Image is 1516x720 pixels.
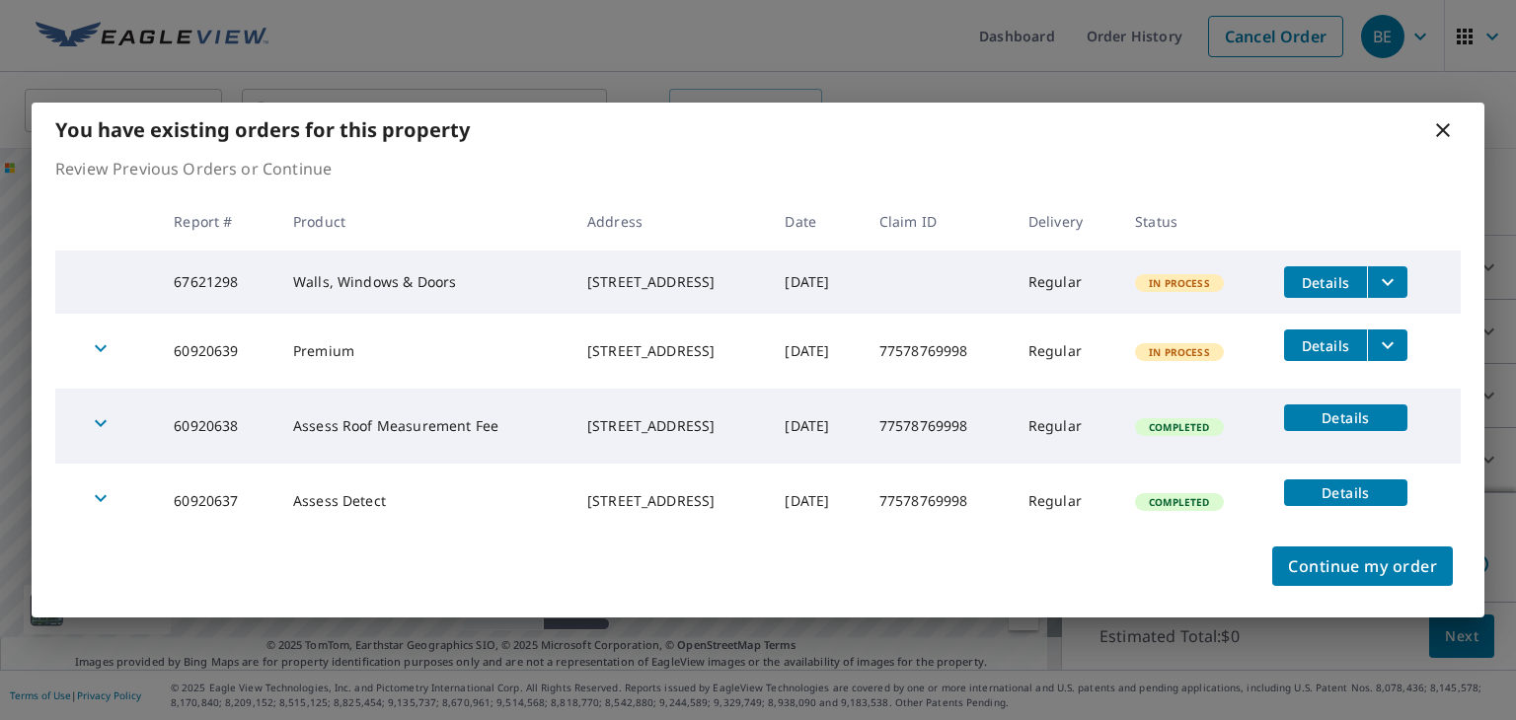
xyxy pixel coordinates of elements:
[277,314,571,389] td: Premium
[1288,552,1437,580] span: Continue my order
[587,491,753,511] div: [STREET_ADDRESS]
[864,389,1013,464] td: 77578769998
[587,341,753,361] div: [STREET_ADDRESS]
[1137,495,1221,509] span: Completed
[1137,276,1222,290] span: In Process
[769,389,863,464] td: [DATE]
[1272,546,1453,586] button: Continue my order
[1367,266,1407,298] button: filesDropdownBtn-67621298
[55,116,470,143] b: You have existing orders for this property
[158,464,277,539] td: 60920637
[769,251,863,314] td: [DATE]
[1296,483,1396,502] span: Details
[158,192,277,251] th: Report #
[158,389,277,464] td: 60920638
[1137,420,1221,434] span: Completed
[587,416,753,436] div: [STREET_ADDRESS]
[769,192,863,251] th: Date
[1284,404,1407,431] button: detailsBtn-60920638
[1013,464,1119,539] td: Regular
[864,192,1013,251] th: Claim ID
[1296,408,1396,427] span: Details
[277,251,571,314] td: Walls, Windows & Doors
[1367,329,1407,361] button: filesDropdownBtn-60920639
[1013,389,1119,464] td: Regular
[1296,336,1355,355] span: Details
[769,314,863,389] td: [DATE]
[277,389,571,464] td: Assess Roof Measurement Fee
[864,314,1013,389] td: 77578769998
[769,464,863,539] td: [DATE]
[1137,345,1222,359] span: In Process
[158,314,277,389] td: 60920639
[1013,192,1119,251] th: Delivery
[277,464,571,539] td: Assess Detect
[1013,251,1119,314] td: Regular
[158,251,277,314] td: 67621298
[1296,273,1355,292] span: Details
[571,192,769,251] th: Address
[1013,314,1119,389] td: Regular
[587,272,753,292] div: [STREET_ADDRESS]
[1284,266,1367,298] button: detailsBtn-67621298
[1119,192,1268,251] th: Status
[277,192,571,251] th: Product
[1284,329,1367,361] button: detailsBtn-60920639
[1284,479,1407,506] button: detailsBtn-60920637
[864,464,1013,539] td: 77578769998
[55,157,1461,180] p: Review Previous Orders or Continue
